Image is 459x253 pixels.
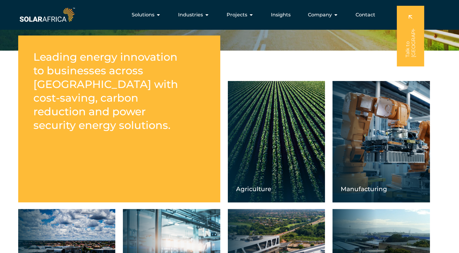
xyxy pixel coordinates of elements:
[132,11,154,19] span: Solutions
[76,9,380,21] nav: Menu
[271,11,291,19] a: Insights
[33,50,184,132] h2: Leading energy innovation to businesses across [GEOGRAPHIC_DATA] with cost-saving, carbon reducti...
[227,11,247,19] span: Projects
[308,11,332,19] span: Company
[178,11,203,19] span: Industries
[76,9,380,21] div: Menu Toggle
[341,185,430,193] h3: Manufacturing
[356,11,375,19] a: Contact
